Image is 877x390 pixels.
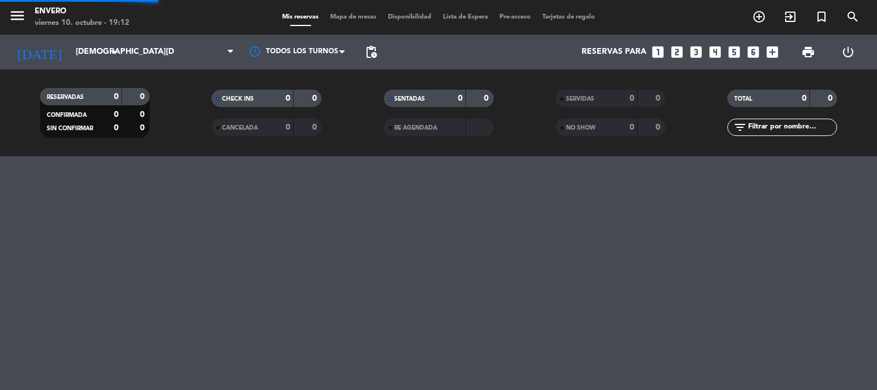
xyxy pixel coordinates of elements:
[747,121,837,134] input: Filtrar por nombre...
[484,94,491,102] strong: 0
[582,47,646,57] span: Reservas para
[689,45,704,60] i: looks_3
[394,96,425,102] span: SENTADAS
[752,10,766,24] i: add_circle_outline
[815,10,828,24] i: turned_in_not
[324,14,382,20] span: Mapa de mesas
[783,10,797,24] i: exit_to_app
[312,94,319,102] strong: 0
[437,14,494,20] span: Lista de Espera
[312,123,319,131] strong: 0
[494,14,536,20] span: Pre-acceso
[286,123,290,131] strong: 0
[566,125,595,131] span: NO SHOW
[708,45,723,60] i: looks_4
[47,112,87,118] span: CONFIRMADA
[108,45,121,59] i: arrow_drop_down
[364,45,378,59] span: pending_actions
[140,111,147,119] strong: 0
[458,94,462,102] strong: 0
[802,94,806,102] strong: 0
[140,124,147,132] strong: 0
[140,93,147,101] strong: 0
[656,94,663,102] strong: 0
[9,7,26,28] button: menu
[656,123,663,131] strong: 0
[669,45,684,60] i: looks_two
[382,14,437,20] span: Disponibilidad
[630,94,634,102] strong: 0
[276,14,324,20] span: Mis reservas
[394,125,437,131] span: RE AGENDADA
[286,94,290,102] strong: 0
[801,45,815,59] span: print
[734,96,752,102] span: TOTAL
[35,17,129,29] div: viernes 10. octubre - 19:12
[47,94,84,100] span: RESERVADAS
[828,35,868,69] div: LOG OUT
[746,45,761,60] i: looks_6
[733,120,747,134] i: filter_list
[828,94,835,102] strong: 0
[630,123,634,131] strong: 0
[35,6,129,17] div: Envero
[765,45,780,60] i: add_box
[566,96,594,102] span: SERVIDAS
[114,124,119,132] strong: 0
[47,126,93,131] span: SIN CONFIRMAR
[222,125,258,131] span: CANCELADA
[222,96,254,102] span: CHECK INS
[841,45,855,59] i: power_settings_new
[9,39,70,65] i: [DATE]
[727,45,742,60] i: looks_5
[114,111,119,119] strong: 0
[9,7,26,24] i: menu
[650,45,665,60] i: looks_one
[114,93,119,101] strong: 0
[846,10,860,24] i: search
[536,14,601,20] span: Tarjetas de regalo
